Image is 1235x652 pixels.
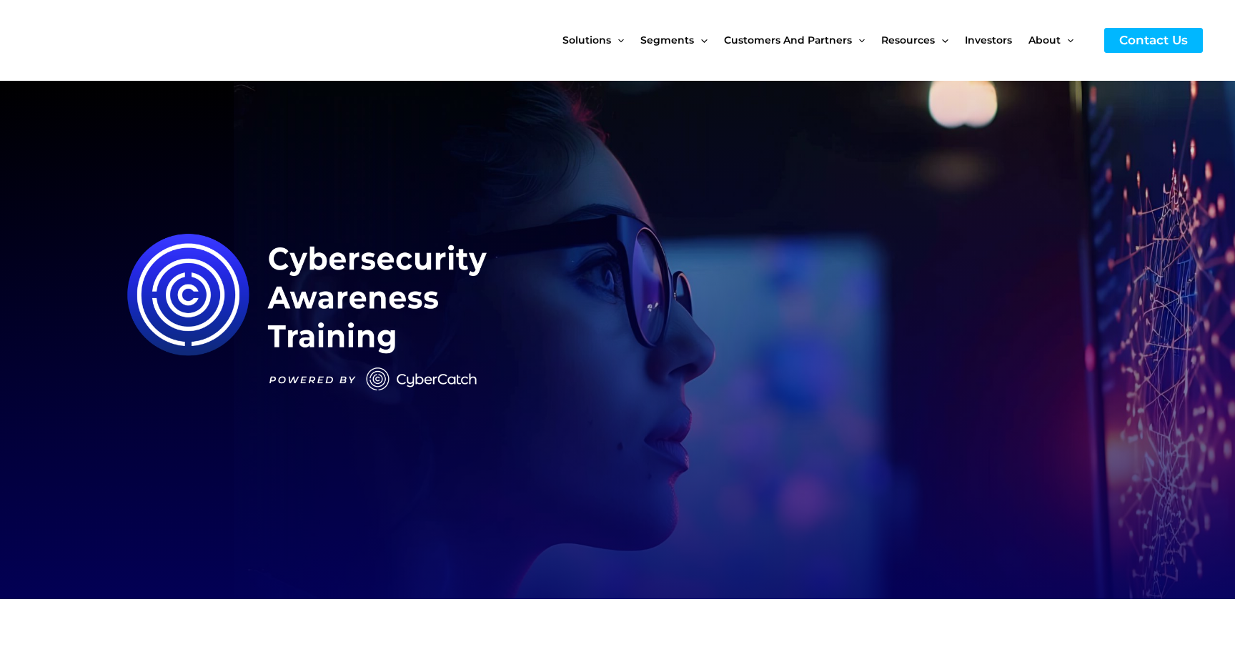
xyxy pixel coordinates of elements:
[562,10,611,70] span: Solutions
[935,10,948,70] span: Menu Toggle
[640,10,694,70] span: Segments
[1104,28,1203,53] a: Contact Us
[25,11,197,70] img: CyberCatch
[611,10,624,70] span: Menu Toggle
[562,10,1090,70] nav: Site Navigation: New Main Menu
[724,10,852,70] span: Customers and Partners
[965,10,1028,70] a: Investors
[965,10,1012,70] span: Investors
[852,10,865,70] span: Menu Toggle
[881,10,935,70] span: Resources
[1028,10,1061,70] span: About
[694,10,707,70] span: Menu Toggle
[1061,10,1073,70] span: Menu Toggle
